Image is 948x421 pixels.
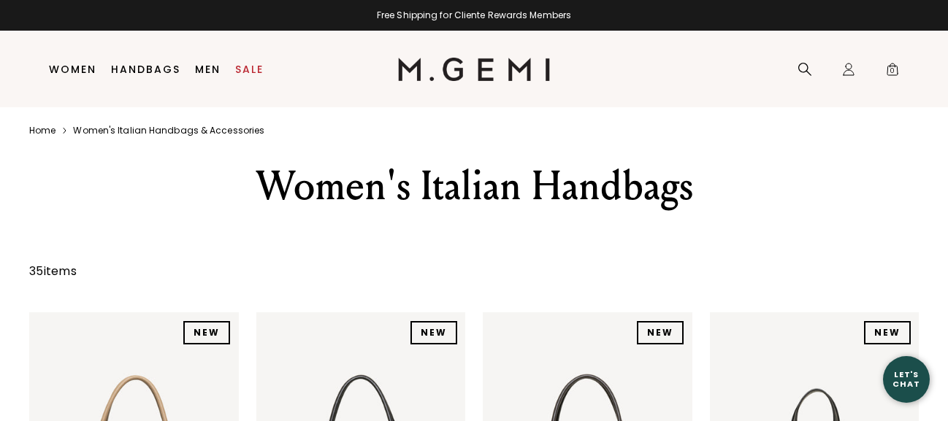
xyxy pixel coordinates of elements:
div: NEW [410,321,457,344]
img: M.Gemi [398,58,551,81]
div: NEW [183,321,230,344]
a: Handbags [111,63,180,75]
div: Let's Chat [883,370,930,388]
span: 0 [885,65,900,80]
div: NEW [637,321,684,344]
a: Women [49,63,96,75]
div: 35 items [29,263,77,280]
a: Men [195,63,221,75]
div: Women's Italian Handbags [203,160,745,212]
div: NEW [864,321,911,344]
a: Sale [235,63,264,75]
a: Women's italian handbags & accessories [73,125,264,136]
a: Home [29,125,56,136]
